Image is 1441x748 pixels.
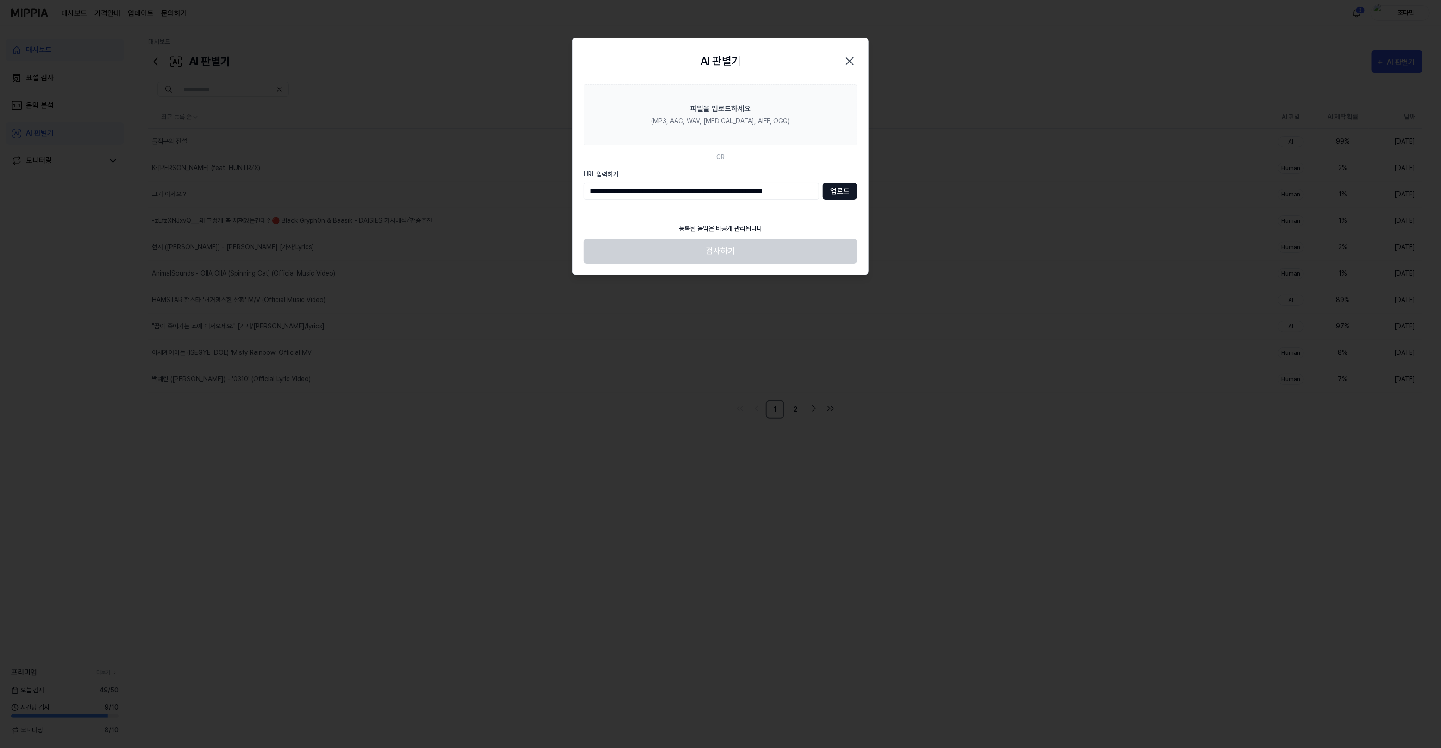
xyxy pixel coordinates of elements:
[584,170,857,179] label: URL 입력하기
[716,152,725,162] div: OR
[673,218,768,239] div: 등록된 음악은 비공개 관리됩니다
[652,116,790,126] div: (MP3, AAC, WAV, [MEDICAL_DATA], AIFF, OGG)
[823,183,857,200] button: 업로드
[700,53,740,69] h2: AI 판별기
[690,103,751,114] div: 파일을 업로드하세요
